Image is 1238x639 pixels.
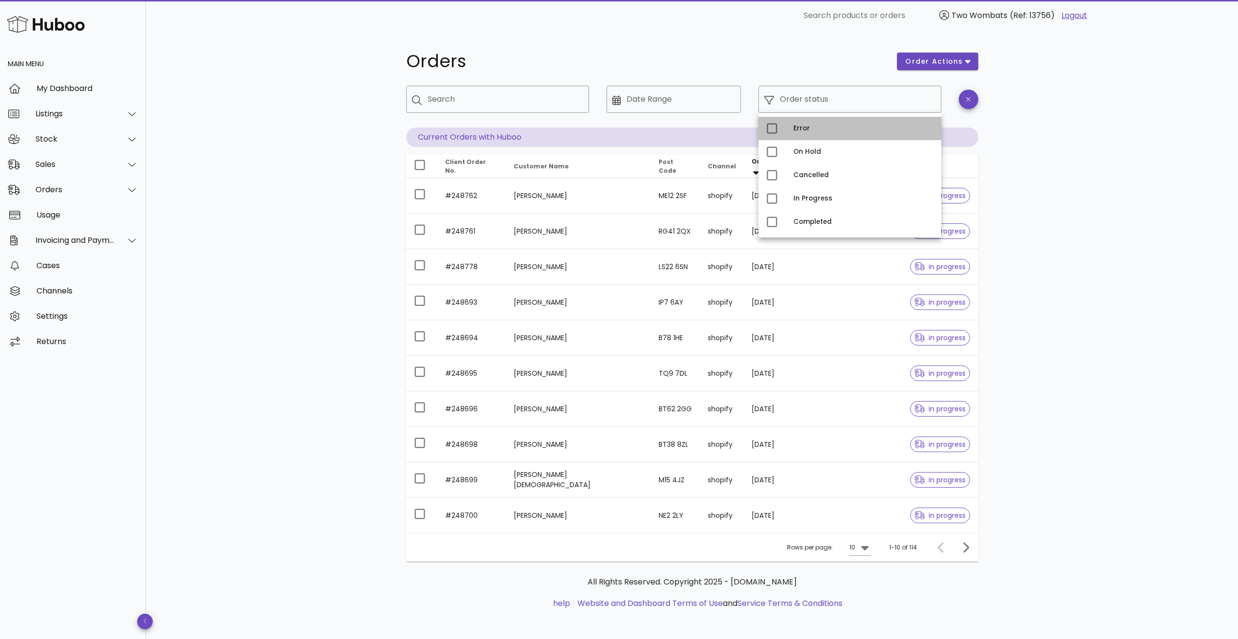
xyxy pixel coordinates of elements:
[506,427,651,462] td: [PERSON_NAME]
[744,427,805,462] td: [DATE]
[915,512,966,519] span: in progress
[849,540,871,555] div: 10Rows per page:
[744,285,805,320] td: [DATE]
[437,285,506,320] td: #248693
[915,405,966,412] span: in progress
[793,125,933,132] div: Error
[506,155,651,178] th: Customer Name
[793,218,933,226] div: Completed
[744,249,805,285] td: [DATE]
[506,178,651,214] td: [PERSON_NAME]
[651,178,700,214] td: ME12 2SF
[744,178,805,214] td: [DATE]
[514,162,569,170] span: Customer Name
[651,498,700,533] td: NE2 2LY
[437,391,506,427] td: #248696
[700,498,744,533] td: shopify
[574,598,843,609] li: and
[651,427,700,462] td: BT38 8ZL
[36,236,115,245] div: Invoicing and Payments
[437,320,506,356] td: #248694
[793,148,933,156] div: On Hold
[793,171,933,179] div: Cancelled
[651,391,700,427] td: BT62 2GG
[36,109,115,118] div: Listings
[700,320,744,356] td: shopify
[437,462,506,498] td: #248699
[506,462,651,498] td: [PERSON_NAME][DEMOGRAPHIC_DATA]
[651,155,700,178] th: Post Code
[915,299,966,306] span: in progress
[506,285,651,320] td: [PERSON_NAME]
[36,185,115,194] div: Orders
[577,598,723,609] a: Website and Dashboard Terms of Use
[406,128,978,147] p: Current Orders with Huboo
[744,391,805,427] td: [DATE]
[406,53,886,70] h1: Orders
[787,533,871,562] div: Rows per page:
[437,498,506,533] td: #248700
[889,543,917,552] div: 1-10 of 114
[849,543,855,552] div: 10
[700,178,744,214] td: shopify
[36,84,138,93] div: My Dashboard
[744,214,805,249] td: [DATE]
[897,53,978,70] button: order actions
[651,285,700,320] td: IP7 6AY
[957,539,974,556] button: Next page
[744,462,805,498] td: [DATE]
[744,498,805,533] td: [DATE]
[36,337,138,346] div: Returns
[651,214,700,249] td: RG41 2QX
[951,10,1007,21] span: Two Wombats
[36,160,115,169] div: Sales
[744,155,805,178] th: Order Date: Sorted descending. Activate to remove sorting.
[700,249,744,285] td: shopify
[437,214,506,249] td: #248761
[506,391,651,427] td: [PERSON_NAME]
[651,249,700,285] td: LS22 6SN
[915,441,966,448] span: in progress
[437,155,506,178] th: Client Order No.
[437,427,506,462] td: #248698
[36,286,138,295] div: Channels
[737,598,843,609] a: Service Terms & Conditions
[659,158,676,175] span: Post Code
[36,210,138,219] div: Usage
[905,56,963,67] span: order actions
[700,356,744,391] td: shopify
[553,598,570,609] a: help
[7,14,85,35] img: Huboo Logo
[708,162,736,170] span: Channel
[915,334,966,341] span: in progress
[445,158,486,175] span: Client Order No.
[437,178,506,214] td: #248762
[915,263,966,270] span: in progress
[506,498,651,533] td: [PERSON_NAME]
[36,261,138,270] div: Cases
[506,249,651,285] td: [PERSON_NAME]
[700,155,744,178] th: Channel
[915,476,966,483] span: in progress
[437,249,506,285] td: #248778
[700,214,744,249] td: shopify
[651,320,700,356] td: B78 1HE
[744,320,805,356] td: [DATE]
[506,356,651,391] td: [PERSON_NAME]
[1061,10,1087,21] a: Logout
[414,576,970,588] p: All Rights Reserved. Copyright 2025 - [DOMAIN_NAME]
[36,134,115,144] div: Stock
[752,157,789,165] span: Order Date
[506,320,651,356] td: [PERSON_NAME]
[793,195,933,202] div: In Progress
[506,214,651,249] td: [PERSON_NAME]
[700,427,744,462] td: shopify
[1010,10,1055,21] span: (Ref: 13756)
[651,356,700,391] td: TQ9 7DL
[651,462,700,498] td: M15 4JZ
[744,356,805,391] td: [DATE]
[700,285,744,320] td: shopify
[915,370,966,377] span: in progress
[36,311,138,321] div: Settings
[437,356,506,391] td: #248695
